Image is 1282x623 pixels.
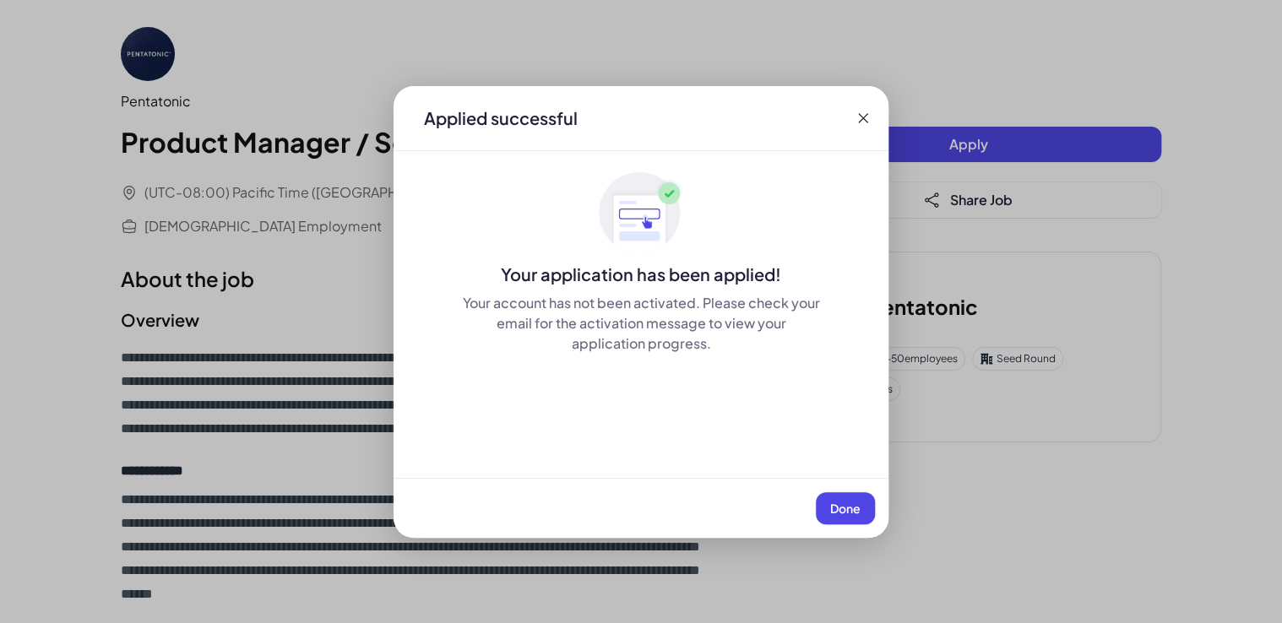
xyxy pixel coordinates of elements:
[830,501,861,516] span: Done
[816,492,875,524] button: Done
[394,263,888,286] div: Your application has been applied!
[424,106,578,130] div: Applied successful
[461,293,821,354] div: Your account has not been activated. Please check your email for the activation message to view y...
[599,171,683,256] img: ApplyedMaskGroup3.svg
